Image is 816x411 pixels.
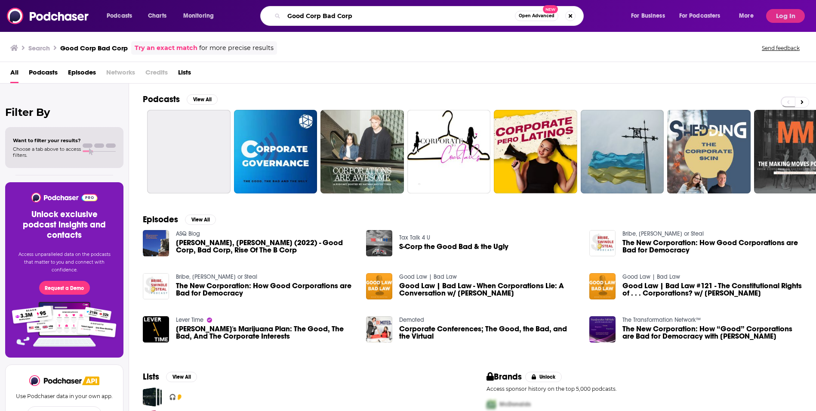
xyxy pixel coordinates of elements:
[399,234,430,241] a: Tax Talk 4 U
[499,401,531,408] span: McDonalds
[176,325,356,340] span: [PERSON_NAME]'s Marijuana Plan: The Good, The Bad, And The Corporate Interests
[625,9,676,23] button: open menu
[739,10,754,22] span: More
[16,393,113,399] p: Use Podchaser data in your own app.
[622,273,680,280] a: Good Law | Bad Law
[679,10,721,22] span: For Podcasters
[82,377,99,385] img: Podchaser API banner
[148,10,166,22] span: Charts
[101,9,143,23] button: open menu
[178,65,191,83] a: Lists
[622,282,802,297] a: Good Law | Bad Law #121 - The Constitutional Rights of . . . Corporations? w/ Adam Winkler
[135,43,197,53] a: Try an exact match
[68,65,96,83] a: Episodes
[622,230,704,237] a: Bribe, Swindle or Steal
[106,65,135,83] span: Networks
[284,9,515,23] input: Search podcasts, credits, & more...
[143,214,216,225] a: EpisodesView All
[9,302,120,347] img: Pro Features
[143,371,197,382] a: ListsView All
[143,371,159,382] h2: Lists
[399,243,508,250] a: S-Corp the Good Bad & the Ugly
[31,193,98,202] img: Podchaser - Follow, Share and Rate Podcasts
[176,239,356,254] a: Kim, Schifeling (2022) - Good Corp, Bad Corp, Rise Of The B Corp
[107,10,132,22] span: Podcasts
[399,282,579,297] a: Good Law | Bad Law - When Corporations Lie: A Conversation w/ Barbara Freese
[631,10,665,22] span: For Business
[29,375,83,386] img: Podchaser - Follow, Share and Rate Podcasts
[199,43,274,53] span: for more precise results
[399,316,424,324] a: Demoted
[13,137,81,143] span: Want to filter your results?
[145,65,168,83] span: Credits
[487,371,522,382] h2: Brands
[366,316,392,342] img: Corporate Conferences; The Good, the Bad, and the Virtual
[622,239,802,254] a: The New Corporation: How Good Corporations are Bad for Democracy
[143,273,169,299] img: The New Corporation: How Good Corporations are Bad for Democracy
[142,9,172,23] a: Charts
[399,282,579,297] span: Good Law | Bad Law - When Corporations Lie: A Conversation w/ [PERSON_NAME]
[176,282,356,297] a: The New Corporation: How Good Corporations are Bad for Democracy
[622,325,802,340] a: The New Corporation: How “Good” Corporations are Bad for Democracy with Joel Bakan
[177,9,225,23] button: open menu
[166,372,197,382] button: View All
[366,273,392,299] img: Good Law | Bad Law - When Corporations Lie: A Conversation w/ Barbara Freese
[39,281,90,295] button: Request a Demo
[29,65,58,83] a: Podcasts
[759,44,802,52] button: Send feedback
[543,5,558,13] span: New
[10,65,18,83] span: All
[7,8,89,24] img: Podchaser - Follow, Share and Rate Podcasts
[589,273,616,299] img: Good Law | Bad Law #121 - The Constitutional Rights of . . . Corporations? w/ Adam Winkler
[622,316,701,324] a: The Transformation Network™
[143,387,162,407] a: 🎧👂
[674,9,733,23] button: open menu
[185,215,216,225] button: View All
[13,146,81,158] span: Choose a tab above to access filters.
[366,230,392,256] img: S-Corp the Good Bad & the Ugly
[143,214,178,225] h2: Episodes
[589,230,616,256] img: The New Corporation: How Good Corporations are Bad for Democracy
[187,94,218,105] button: View All
[183,10,214,22] span: Monitoring
[399,273,457,280] a: Good Law | Bad Law
[622,282,802,297] span: Good Law | Bad Law #121 - The Constitutional Rights of . . . Corporations? w/ [PERSON_NAME]
[515,11,558,21] button: Open AdvancedNew
[268,6,592,26] div: Search podcasts, credits, & more...
[766,9,805,23] button: Log In
[519,14,554,18] span: Open Advanced
[176,230,200,237] a: ASQ Blog
[5,106,123,118] h2: Filter By
[399,325,579,340] a: Corporate Conferences; The Good, the Bad, and the Virtual
[733,9,764,23] button: open menu
[143,230,169,256] img: Kim, Schifeling (2022) - Good Corp, Bad Corp, Rise Of The B Corp
[143,94,218,105] a: PodcastsView All
[589,316,616,342] img: The New Corporation: How “Good” Corporations are Bad for Democracy with Joel Bakan
[176,239,356,254] span: [PERSON_NAME], [PERSON_NAME] (2022) - Good Corp, Bad Corp, Rise Of The B Corp
[487,386,803,392] p: Access sponsor history on the top 5,000 podcasts.
[176,316,203,324] a: Lever Time
[622,325,802,340] span: The New Corporation: How “Good” Corporations are Bad for Democracy with [PERSON_NAME]
[143,316,169,342] img: Biden's Marijuana Plan: The Good, The Bad, And The Corporate Interests
[28,44,50,52] h3: Search
[143,94,180,105] h2: Podcasts
[15,251,113,274] p: Access unparalleled data on the podcasts that matter to you and connect with confidence.
[169,392,183,402] a: 🎧👂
